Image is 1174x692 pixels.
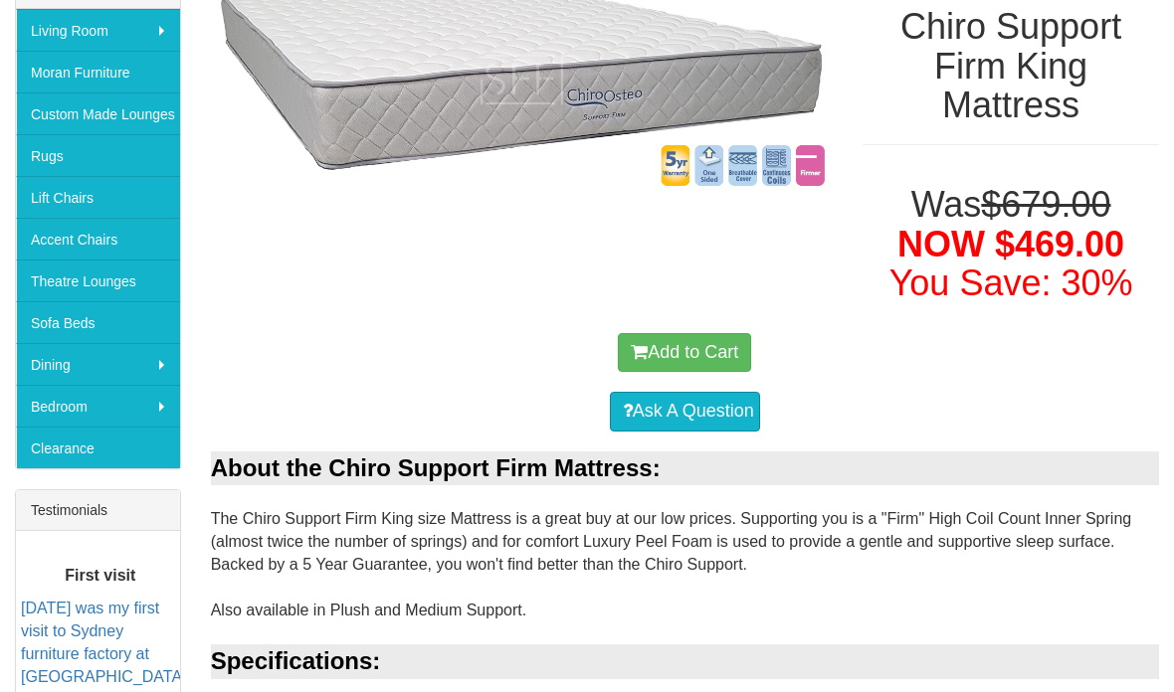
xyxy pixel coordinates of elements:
[16,176,180,218] a: Lift Chairs
[16,134,180,176] a: Rugs
[618,333,751,373] button: Add to Cart
[16,301,180,343] a: Sofa Beds
[211,451,1159,485] div: About the Chiro Support Firm Mattress:
[16,385,180,427] a: Bedroom
[16,218,180,259] a: Accent Chairs
[16,343,180,385] a: Dining
[16,259,180,301] a: Theatre Lounges
[610,392,760,432] a: Ask A Question
[16,490,180,531] div: Testimonials
[16,427,180,468] a: Clearance
[863,7,1159,125] h1: Chiro Support Firm King Mattress
[889,262,1133,303] font: You Save: 30%
[16,51,180,92] a: Moran Furniture
[981,184,1110,225] del: $679.00
[863,185,1159,303] h1: Was
[65,567,135,584] b: First visit
[211,644,1159,678] div: Specifications:
[16,92,180,134] a: Custom Made Lounges
[897,224,1124,264] span: NOW $469.00
[16,9,180,51] a: Living Room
